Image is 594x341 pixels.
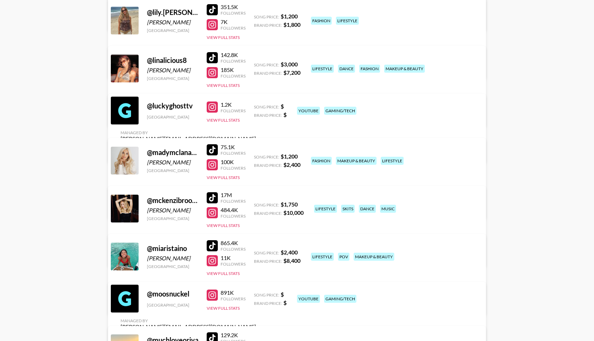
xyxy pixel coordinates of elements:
[254,14,279,19] span: Song Price:
[207,175,240,180] button: View Full Stats
[221,58,246,64] div: Followers
[281,201,298,208] strong: $ 1,750
[147,255,198,262] div: [PERSON_NAME]
[147,264,198,269] div: [GEOGRAPHIC_DATA]
[281,291,284,298] strong: $
[147,196,198,205] div: @ mckenzibrooke
[221,159,246,165] div: 100K
[121,323,256,330] div: [PERSON_NAME][EMAIL_ADDRESS][DOMAIN_NAME]
[221,25,246,31] div: Followers
[283,299,287,306] strong: $
[283,209,304,216] strong: $ 10,000
[207,117,240,123] button: View Full Stats
[283,69,300,76] strong: $ 7,200
[147,207,198,214] div: [PERSON_NAME]
[254,211,282,216] span: Brand Price:
[221,198,246,204] div: Followers
[221,332,246,339] div: 129.2K
[221,165,246,171] div: Followers
[221,73,246,79] div: Followers
[221,108,246,113] div: Followers
[147,159,198,166] div: [PERSON_NAME]
[147,216,198,221] div: [GEOGRAPHIC_DATA]
[384,65,425,73] div: makeup & beauty
[147,148,198,157] div: @ madymclanahan
[281,13,298,19] strong: $ 1,200
[254,301,282,306] span: Brand Price:
[254,62,279,67] span: Song Price:
[121,318,256,323] div: Managed By
[254,71,282,76] span: Brand Price:
[147,67,198,74] div: [PERSON_NAME]
[147,76,198,81] div: [GEOGRAPHIC_DATA]
[207,83,240,88] button: View Full Stats
[147,28,198,33] div: [GEOGRAPHIC_DATA]
[254,113,282,118] span: Brand Price:
[254,23,282,28] span: Brand Price:
[311,17,332,25] div: fashion
[207,271,240,276] button: View Full Stats
[221,51,246,58] div: 142.8K
[254,163,282,168] span: Brand Price:
[324,107,356,115] div: gaming/tech
[311,65,334,73] div: lifestyle
[254,104,279,109] span: Song Price:
[341,205,355,213] div: skits
[359,205,376,213] div: dance
[121,135,256,142] div: [PERSON_NAME][EMAIL_ADDRESS][DOMAIN_NAME]
[297,295,320,303] div: youtube
[297,107,320,115] div: youtube
[147,114,198,120] div: [GEOGRAPHIC_DATA]
[221,3,246,10] div: 351.5K
[281,103,284,109] strong: $
[147,302,198,308] div: [GEOGRAPHIC_DATA]
[221,101,246,108] div: 1.2K
[221,254,246,261] div: 11K
[221,151,246,156] div: Followers
[354,253,394,261] div: makeup & beauty
[147,244,198,253] div: @ miaristaino
[207,306,240,311] button: View Full Stats
[221,261,246,267] div: Followers
[283,21,300,28] strong: $ 1,800
[281,153,298,160] strong: $ 1,200
[221,239,246,246] div: 865.4K
[283,111,287,118] strong: $
[221,144,246,151] div: 75.1K
[147,102,198,110] div: @ luckyghosttv
[221,213,246,219] div: Followers
[254,259,282,264] span: Brand Price:
[359,65,380,73] div: fashion
[221,206,246,213] div: 484.4K
[283,257,300,264] strong: $ 8,400
[147,19,198,26] div: [PERSON_NAME]
[147,56,198,65] div: @ linalicious8
[221,10,246,16] div: Followers
[207,223,240,228] button: View Full Stats
[147,8,198,17] div: @ lily.[PERSON_NAME]
[254,202,279,208] span: Song Price:
[221,66,246,73] div: 185K
[314,205,337,213] div: lifestyle
[336,157,377,165] div: makeup & beauty
[221,246,246,252] div: Followers
[207,35,240,40] button: View Full Stats
[254,250,279,255] span: Song Price:
[147,168,198,173] div: [GEOGRAPHIC_DATA]
[221,296,246,301] div: Followers
[324,295,356,303] div: gaming/tech
[311,157,332,165] div: fashion
[338,65,355,73] div: dance
[281,61,298,67] strong: $ 3,000
[147,290,198,298] div: @ moosnuckel
[254,154,279,160] span: Song Price:
[336,17,359,25] div: lifestyle
[283,161,300,168] strong: $ 2,400
[121,130,256,135] div: Managed By
[338,253,349,261] div: pov
[221,192,246,198] div: 17M
[281,249,298,255] strong: $ 2,400
[380,205,396,213] div: music
[254,292,279,298] span: Song Price:
[381,157,404,165] div: lifestyle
